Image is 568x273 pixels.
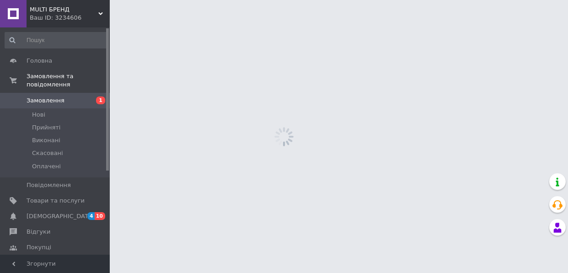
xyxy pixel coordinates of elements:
span: Повідомлення [27,181,71,189]
span: MULTI БРЕНД [30,5,98,14]
span: Відгуки [27,228,50,236]
span: 4 [87,212,95,220]
span: Виконані [32,136,60,145]
span: 1 [96,96,105,104]
span: [DEMOGRAPHIC_DATA] [27,212,94,220]
span: Прийняті [32,123,60,132]
span: Замовлення та повідомлення [27,72,110,89]
span: Скасовані [32,149,63,157]
span: 10 [95,212,105,220]
span: Оплачені [32,162,61,171]
input: Пошук [5,32,107,48]
span: Покупці [27,243,51,252]
div: Ваш ID: 3234606 [30,14,110,22]
span: Головна [27,57,52,65]
span: Нові [32,111,45,119]
span: Товари та послуги [27,197,85,205]
span: Замовлення [27,96,64,105]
